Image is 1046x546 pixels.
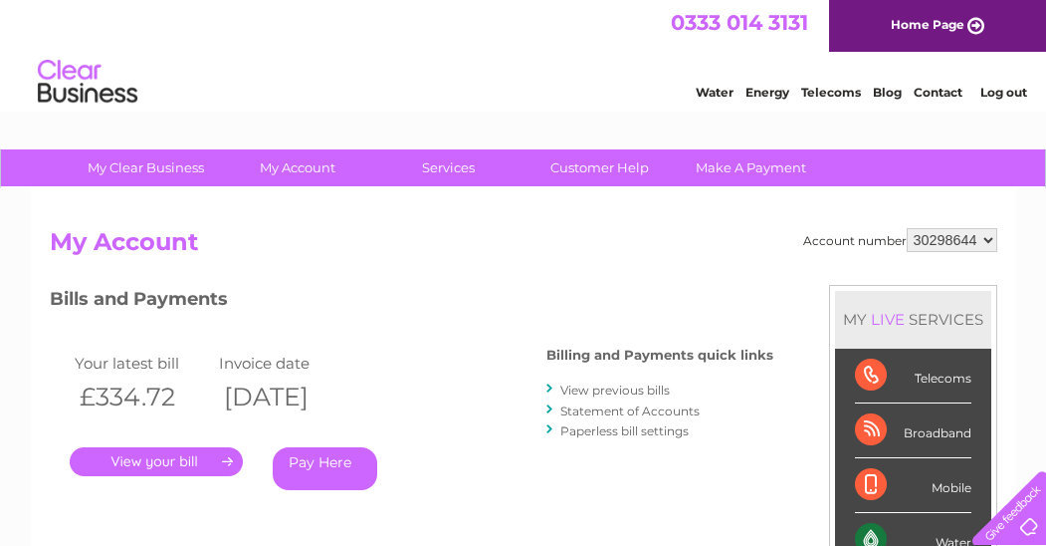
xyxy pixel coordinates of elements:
a: 0333 014 3131 [671,10,808,35]
a: Pay Here [273,447,377,490]
a: My Clear Business [64,149,228,186]
a: . [70,447,243,476]
div: Mobile [855,458,971,513]
a: Telecoms [801,85,861,100]
img: logo.png [37,52,138,113]
a: View previous bills [560,383,670,398]
td: Invoice date [214,350,358,377]
a: Energy [745,85,789,100]
h2: My Account [50,228,997,266]
a: Water [696,85,733,100]
div: LIVE [867,310,909,329]
div: Broadband [855,404,971,458]
th: £334.72 [70,377,214,417]
a: Make A Payment [669,149,833,186]
div: MY SERVICES [835,291,991,348]
h3: Bills and Payments [50,285,773,320]
h4: Billing and Payments quick links [546,348,773,363]
div: Account number [803,228,997,252]
td: Your latest bill [70,350,214,377]
a: Blog [873,85,902,100]
a: Paperless bill settings [560,423,689,438]
a: Statement of Accounts [560,404,700,418]
th: [DATE] [214,377,358,417]
a: Contact [914,85,962,100]
a: Log out [980,85,1027,100]
div: Clear Business is a trading name of Verastar Limited (registered in [GEOGRAPHIC_DATA] No. 3667643... [54,11,994,97]
div: Telecoms [855,349,971,404]
a: Customer Help [518,149,682,186]
a: My Account [215,149,379,186]
a: Services [366,149,530,186]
